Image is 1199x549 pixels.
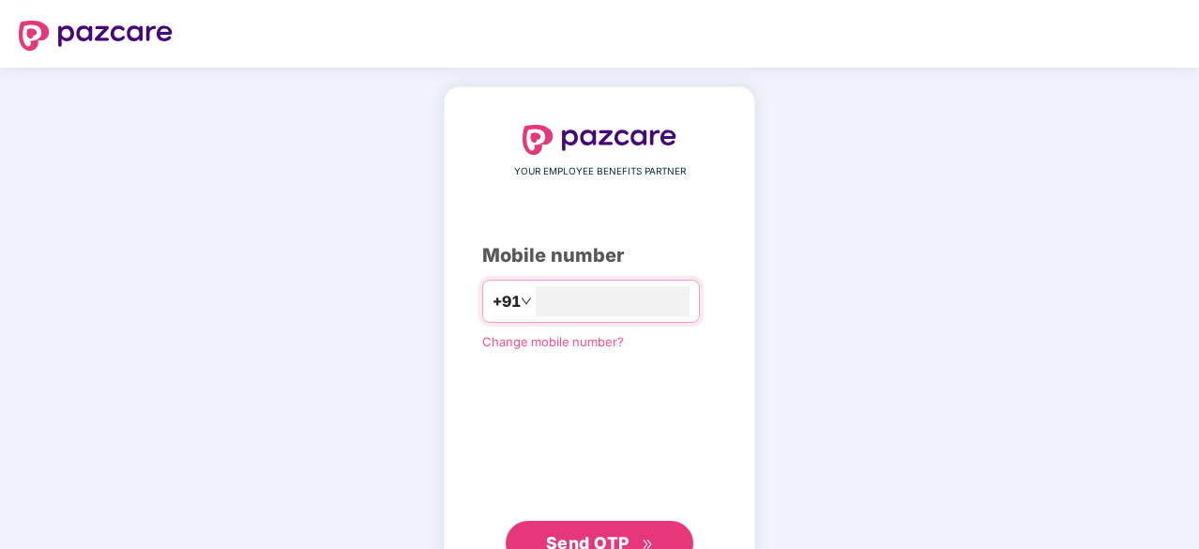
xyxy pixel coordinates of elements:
img: logo [523,125,676,155]
a: Change mobile number? [482,334,624,349]
span: YOUR EMPLOYEE BENEFITS PARTNER [514,164,686,179]
div: Mobile number [482,241,717,270]
img: logo [19,21,173,51]
span: down [521,296,532,307]
span: +91 [493,290,521,313]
